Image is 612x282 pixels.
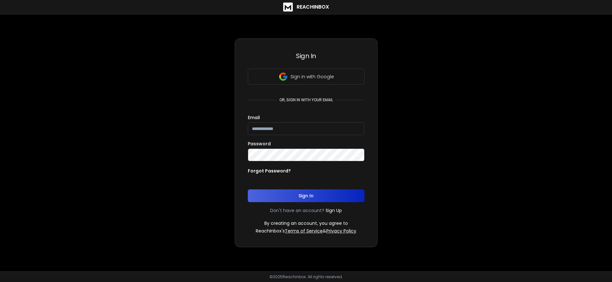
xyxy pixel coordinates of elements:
[256,228,356,234] p: ReachInbox's &
[270,207,324,214] p: Don't have an account?
[283,3,329,11] a: ReachInbox
[297,3,329,11] h1: ReachInbox
[248,141,271,146] label: Password
[277,97,335,103] p: or, sign in with your email
[326,207,342,214] a: Sign Up
[264,220,348,226] p: By creating an account, you agree to
[291,73,334,80] p: Sign in with Google
[248,69,365,85] button: Sign in with Google
[285,228,323,234] a: Terms of Service
[248,51,365,60] h3: Sign In
[248,168,291,174] p: Forgot Password?
[248,189,365,202] button: Sign In
[326,228,356,234] a: Privacy Policy
[283,3,293,11] img: logo
[248,115,260,120] label: Email
[269,274,343,279] p: © 2025 Reachinbox. All rights reserved.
